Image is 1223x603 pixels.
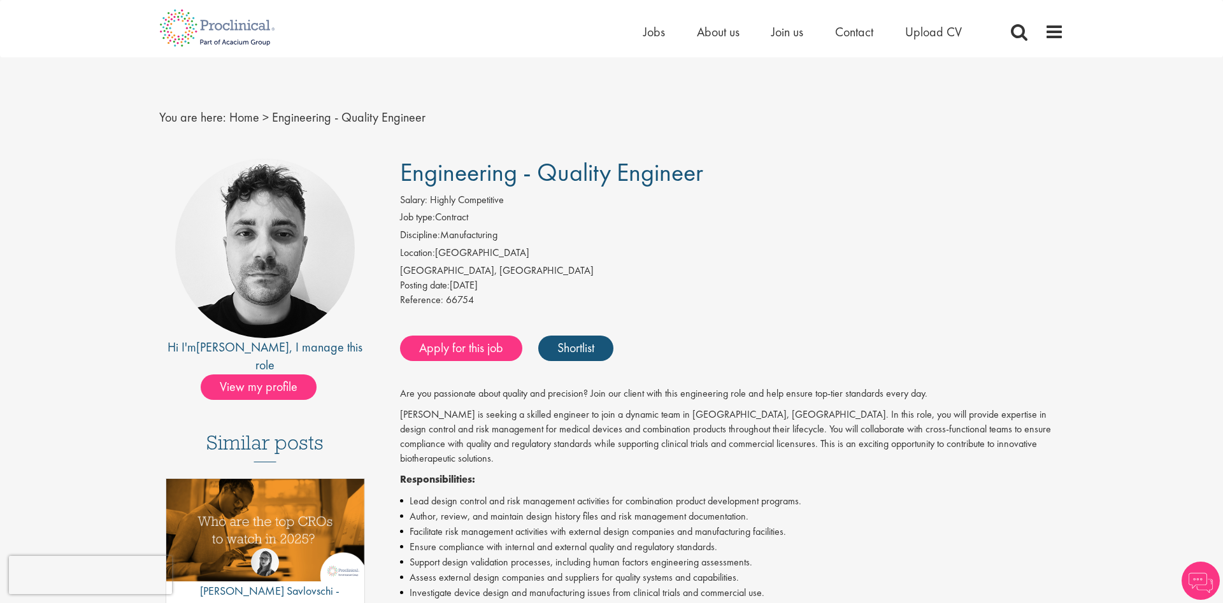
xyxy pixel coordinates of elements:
[446,293,474,306] span: 66754
[905,24,962,40] a: Upload CV
[175,159,355,338] img: imeage of recruiter Dean Fisher
[400,264,1064,278] div: [GEOGRAPHIC_DATA], [GEOGRAPHIC_DATA]
[159,338,371,374] div: Hi I'm , I manage this role
[400,246,1064,264] li: [GEOGRAPHIC_DATA]
[538,336,613,361] a: Shortlist
[229,109,259,125] a: breadcrumb link
[400,585,1064,600] li: Investigate device design and manufacturing issues from clinical trials and commercial use.
[430,193,504,206] span: Highly Competitive
[9,556,172,594] iframe: reCAPTCHA
[400,210,435,225] label: Job type:
[400,193,427,208] label: Salary:
[400,293,443,308] label: Reference:
[400,156,703,188] span: Engineering - Quality Engineer
[400,539,1064,555] li: Ensure compliance with internal and external quality and regulatory standards.
[697,24,740,40] a: About us
[206,432,324,462] h3: Similar posts
[400,228,1064,246] li: Manufacturing
[400,408,1064,465] p: [PERSON_NAME] is seeking a skilled engineer to join a dynamic team in [GEOGRAPHIC_DATA], [GEOGRAP...
[166,479,364,581] img: Top 10 CROs 2025 | Proclinical
[400,493,1064,509] li: Lead design control and risk management activities for combination product development programs.
[400,524,1064,539] li: Facilitate risk management activities with external design companies and manufacturing facilities.
[400,246,435,260] label: Location:
[643,24,665,40] a: Jobs
[400,509,1064,524] li: Author, review, and maintain design history files and risk management documentation.
[771,24,803,40] a: Join us
[201,377,329,394] a: View my profile
[196,339,289,355] a: [PERSON_NAME]
[400,228,440,243] label: Discipline:
[262,109,269,125] span: >
[400,387,1064,401] p: Are you passionate about quality and precision? Join our client with this engineering role and he...
[272,109,426,125] span: Engineering - Quality Engineer
[166,479,364,592] a: Link to a post
[400,278,1064,293] div: [DATE]
[201,374,317,400] span: View my profile
[251,548,279,576] img: Theodora Savlovschi - Wicks
[400,336,522,361] a: Apply for this job
[835,24,873,40] a: Contact
[400,570,1064,585] li: Assess external design companies and suppliers for quality systems and capabilities.
[159,109,226,125] span: You are here:
[400,555,1064,570] li: Support design validation processes, including human factors engineering assessments.
[1182,562,1220,600] img: Chatbot
[400,472,475,486] strong: Responsibilities:
[400,210,1064,228] li: Contract
[400,278,450,292] span: Posting date:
